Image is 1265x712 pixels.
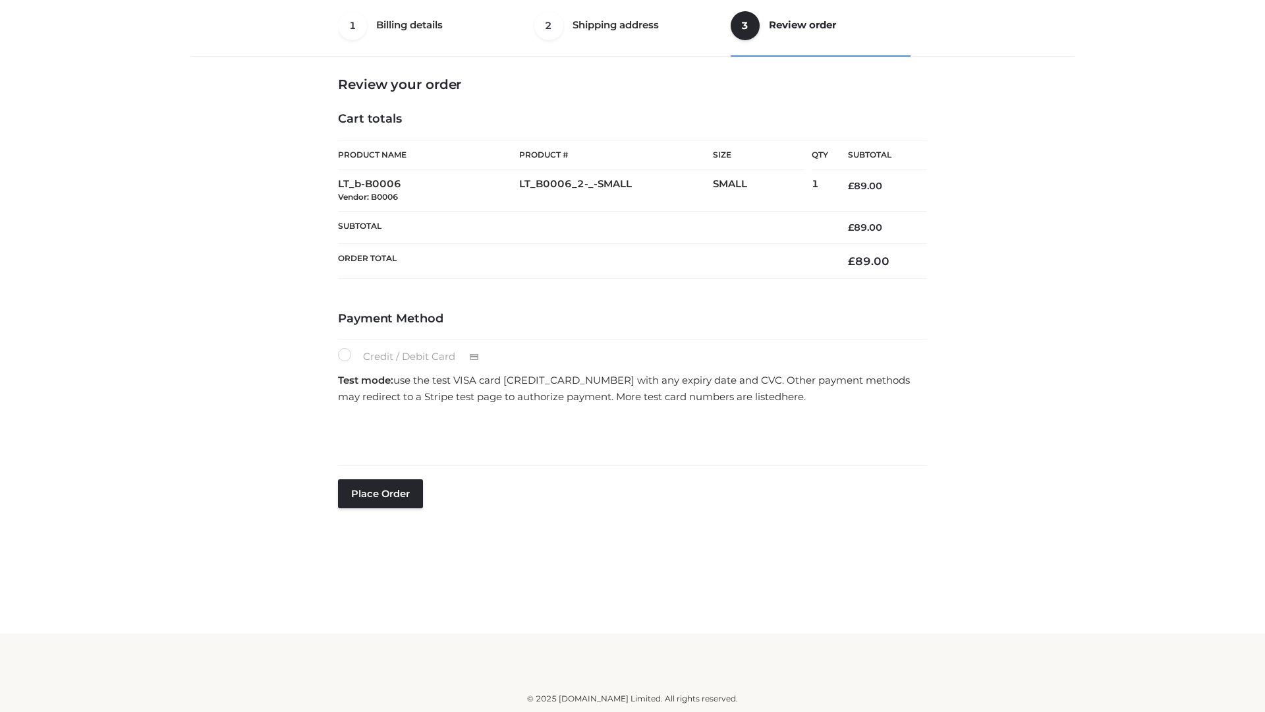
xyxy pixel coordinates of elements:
td: 1 [812,170,828,212]
th: Subtotal [338,211,828,243]
td: LT_b-B0006 [338,170,519,212]
td: SMALL [713,170,812,212]
span: £ [848,254,855,268]
h3: Review your order [338,76,927,92]
th: Order Total [338,244,828,279]
h4: Payment Method [338,312,927,326]
th: Size [713,140,805,170]
iframe: Secure payment input frame [335,409,924,458]
bdi: 89.00 [848,222,882,233]
th: Product # [519,140,713,170]
span: £ [848,222,854,233]
th: Product Name [338,140,519,170]
bdi: 89.00 [848,180,882,192]
th: Subtotal [828,140,927,170]
small: Vendor: B0006 [338,192,398,202]
h4: Cart totals [338,112,927,127]
button: Place order [338,479,423,508]
th: Qty [812,140,828,170]
td: LT_B0006_2-_-SMALL [519,170,713,212]
p: use the test VISA card [CREDIT_CARD_NUMBER] with any expiry date and CVC. Other payment methods m... [338,372,927,405]
img: Credit / Debit Card [462,349,486,365]
a: here [781,390,804,403]
label: Credit / Debit Card [338,348,493,365]
bdi: 89.00 [848,254,889,268]
span: £ [848,180,854,192]
strong: Test mode: [338,374,393,386]
div: © 2025 [DOMAIN_NAME] Limited. All rights reserved. [196,692,1069,705]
